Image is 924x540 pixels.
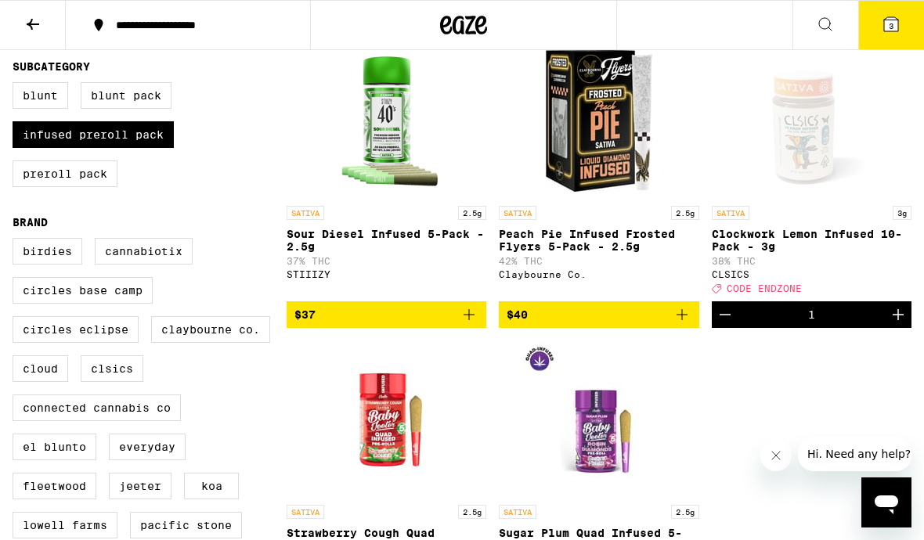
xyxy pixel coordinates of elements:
[13,355,68,382] label: Cloud
[287,206,324,220] p: SATIVA
[712,206,749,220] p: SATIVA
[671,206,699,220] p: 2.5g
[458,505,486,519] p: 2.5g
[507,308,528,321] span: $40
[13,160,117,187] label: Preroll Pack
[81,355,143,382] label: CLSICS
[858,1,924,49] button: 3
[885,301,911,328] button: Increment
[521,340,677,497] img: Jeeter - Sugar Plum Quad Infused 5-Pack - 2.5g
[13,394,181,421] label: Connected Cannabis Co
[294,308,316,321] span: $37
[499,256,698,266] p: 42% THC
[287,269,486,279] div: STIIIZY
[671,505,699,519] p: 2.5g
[893,206,911,220] p: 3g
[109,434,186,460] label: Everyday
[712,301,738,328] button: Decrement
[499,301,698,328] button: Add to bag
[184,473,239,499] label: Koa
[499,206,536,220] p: SATIVA
[499,505,536,519] p: SATIVA
[287,301,486,328] button: Add to bag
[13,316,139,343] label: Circles Eclipse
[727,283,802,293] span: CODE ENDZONE
[309,41,465,198] img: STIIIZY - Sour Diesel Infused 5-Pack - 2.5g
[13,473,96,499] label: Fleetwood
[861,477,911,527] iframe: Button to launch messaging window
[889,21,893,31] span: 3
[309,340,465,497] img: Jeeter - Strawberry Cough Quad Infused 5-Pack - 2.5g
[712,41,911,301] a: Open page for Clockwork Lemon Infused 10-Pack - 3g from CLSICS
[13,238,82,265] label: Birdies
[760,440,792,471] iframe: Close message
[81,82,171,109] label: Blunt Pack
[499,269,698,279] div: Claybourne Co.
[13,121,174,148] label: Infused Preroll Pack
[13,512,117,538] label: Lowell Farms
[130,512,242,538] label: Pacific Stone
[458,206,486,220] p: 2.5g
[13,434,96,460] label: El Blunto
[13,277,153,304] label: Circles Base Camp
[13,216,48,229] legend: Brand
[712,228,911,253] p: Clockwork Lemon Infused 10-Pack - 3g
[808,308,815,321] div: 1
[798,437,911,471] iframe: Message from company
[499,228,698,253] p: Peach Pie Infused Frosted Flyers 5-Pack - 2.5g
[287,505,324,519] p: SATIVA
[712,256,911,266] p: 38% THC
[13,60,90,73] legend: Subcategory
[287,256,486,266] p: 37% THC
[712,269,911,279] div: CLSICS
[109,473,171,499] label: Jeeter
[499,41,698,301] a: Open page for Peach Pie Infused Frosted Flyers 5-Pack - 2.5g from Claybourne Co.
[287,228,486,253] p: Sour Diesel Infused 5-Pack - 2.5g
[287,41,486,301] a: Open page for Sour Diesel Infused 5-Pack - 2.5g from STIIIZY
[13,82,68,109] label: Blunt
[151,316,270,343] label: Claybourne Co.
[95,238,193,265] label: Cannabiotix
[521,41,677,198] img: Claybourne Co. - Peach Pie Infused Frosted Flyers 5-Pack - 2.5g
